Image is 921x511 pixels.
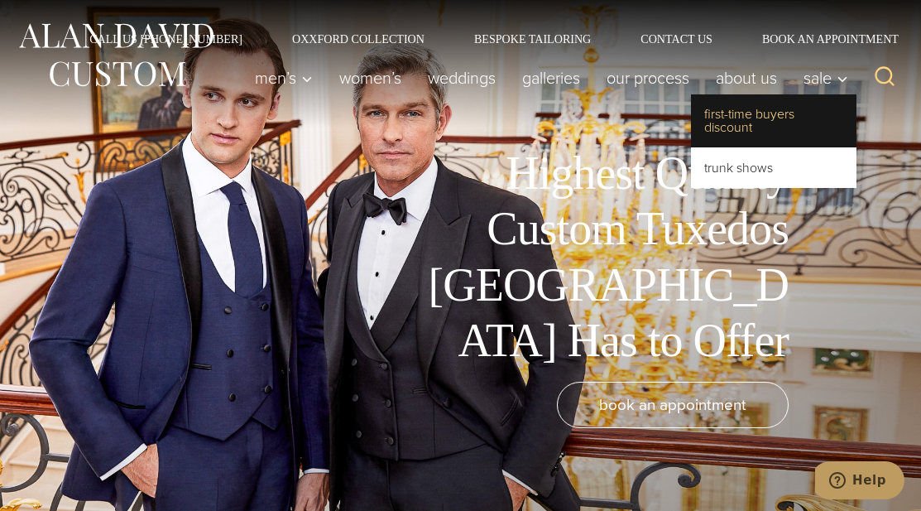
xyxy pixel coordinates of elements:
[691,148,856,188] a: Trunk Shows
[815,461,904,503] iframe: Opens a widget where you can chat to one of our agents
[616,33,737,45] a: Contact Us
[326,61,415,94] a: Women’s
[593,61,703,94] a: Our Process
[65,33,904,45] nav: Secondary Navigation
[865,58,904,98] button: View Search Form
[17,18,215,92] img: Alan David Custom
[415,61,509,94] a: weddings
[242,61,326,94] button: Men’s sub menu toggle
[242,61,856,94] nav: Primary Navigation
[703,61,790,94] a: About Us
[599,393,746,417] span: book an appointment
[557,382,789,428] a: book an appointment
[267,33,449,45] a: Oxxford Collection
[691,94,856,147] a: First-Time Buyers Discount
[449,33,616,45] a: Bespoke Tailoring
[790,61,856,94] button: Sale sub menu toggle
[737,33,904,45] a: Book an Appointment
[65,33,267,45] a: Call Us [PHONE_NUMBER]
[416,146,789,369] h1: Highest Quality Custom Tuxedos [GEOGRAPHIC_DATA] Has to Offer
[509,61,593,94] a: Galleries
